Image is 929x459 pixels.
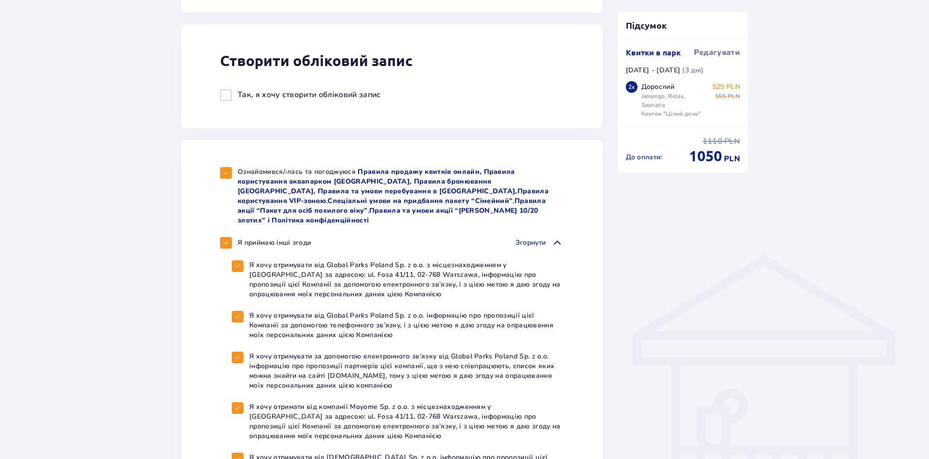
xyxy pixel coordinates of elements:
a: Правила та умови акції “[PERSON_NAME] 10/20 злотих” [238,206,538,225]
span: PLN [728,92,740,101]
a: Політика конфіденційності [272,216,369,225]
span: і [268,216,272,225]
a: Правила користування аквапарком [GEOGRAPHIC_DATA], [238,167,515,186]
p: [DATE] - [DATE] [626,66,681,75]
p: Підсумок [618,19,748,31]
a: Правила продажу квитків онлайн, [358,167,483,176]
p: Квиток "Цілий день" [641,109,701,118]
div: 2 x [626,81,637,93]
p: Я хочу отримати від компанії Moyome Sp. z o.o. з місцезнаходженням у [GEOGRAPHIC_DATA] за адресою... [249,402,564,441]
p: Створити обліковий запис [220,51,413,70]
p: 525 PLN [712,82,740,92]
p: До оплати : [626,153,662,162]
a: Правила акції “Пакет для осіб похилого віку” [238,196,546,215]
p: Я хочу отримувати від Global Parks Poland Sp. z o.o. інформацію про пропозиції цієї Компанії за д... [249,311,564,340]
a: Спеціальні умови на придбання пакету “Сімейний” [327,196,513,205]
span: Редагувати [694,47,740,58]
a: Правила та умови перебування в [GEOGRAPHIC_DATA], [318,187,517,196]
p: Jamango, Relax, Saunaria [641,92,708,109]
p: Дорослий [641,82,675,92]
p: Я хочу отримувати від Global Parks Poland Sp. z o.o. з місцезнаходженням у [GEOGRAPHIC_DATA] за а... [249,260,564,299]
p: Так, я хочу створити обліковий запис [238,89,381,100]
span: Ознайомився/-лась та погоджуюся [238,167,358,176]
span: 1110 [703,136,723,147]
span: PLN [724,153,740,164]
p: Я приймаю інші згоди [238,238,311,248]
p: Згорнути [516,238,546,248]
p: Квитки в парк [626,47,681,58]
span: 1050 [689,147,722,165]
span: PLN [724,136,740,147]
p: Я хочу отримувати за допомогою електронного зв’язку від Global Parks Poland Sp. z o.o. інформацію... [249,352,564,391]
a: Правила користування VIP-зоною [238,187,549,205]
span: 555 [715,92,726,101]
p: ( 3 дні ) [682,66,704,75]
a: Правила бронювання [GEOGRAPHIC_DATA], [238,177,492,196]
p: , , , [238,167,564,225]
